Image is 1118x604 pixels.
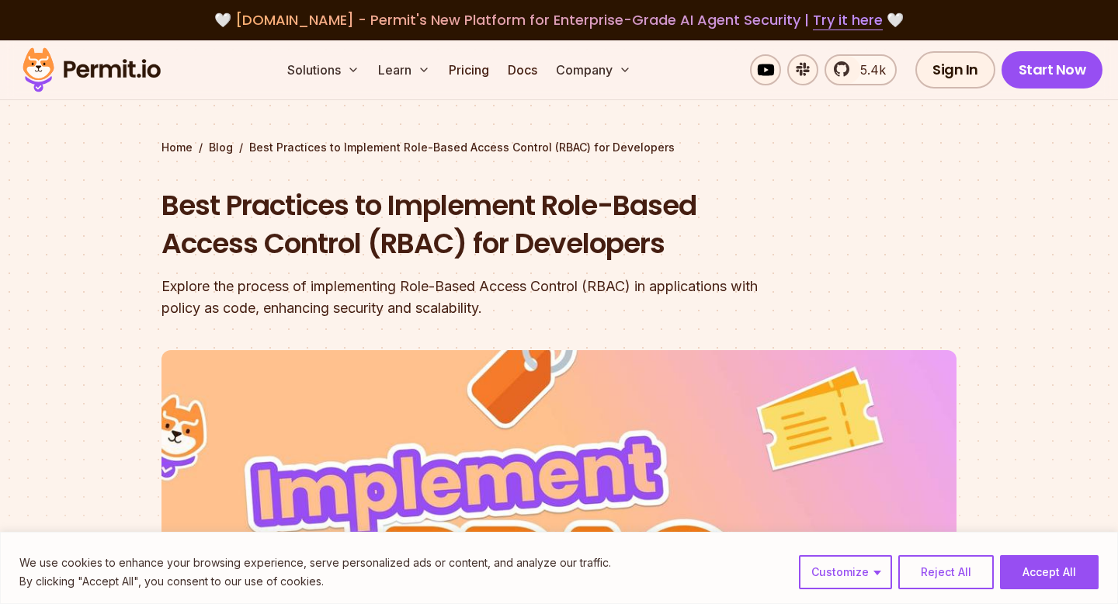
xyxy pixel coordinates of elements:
[898,555,994,589] button: Reject All
[281,54,366,85] button: Solutions
[1000,555,1099,589] button: Accept All
[161,276,758,319] div: Explore the process of implementing Role-Based Access Control (RBAC) in applications with policy ...
[502,54,543,85] a: Docs
[1002,51,1103,89] a: Start Now
[235,10,883,30] span: [DOMAIN_NAME] - Permit's New Platform for Enterprise-Grade AI Agent Security |
[209,140,233,155] a: Blog
[19,554,611,572] p: We use cookies to enhance your browsing experience, serve personalized ads or content, and analyz...
[443,54,495,85] a: Pricing
[372,54,436,85] button: Learn
[825,54,897,85] a: 5.4k
[813,10,883,30] a: Try it here
[161,140,193,155] a: Home
[19,572,611,591] p: By clicking "Accept All", you consent to our use of cookies.
[799,555,892,589] button: Customize
[161,186,758,263] h1: Best Practices to Implement Role-Based Access Control (RBAC) for Developers
[37,9,1081,31] div: 🤍 🤍
[851,61,886,79] span: 5.4k
[161,140,957,155] div: / /
[550,54,637,85] button: Company
[915,51,995,89] a: Sign In
[16,43,168,96] img: Permit logo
